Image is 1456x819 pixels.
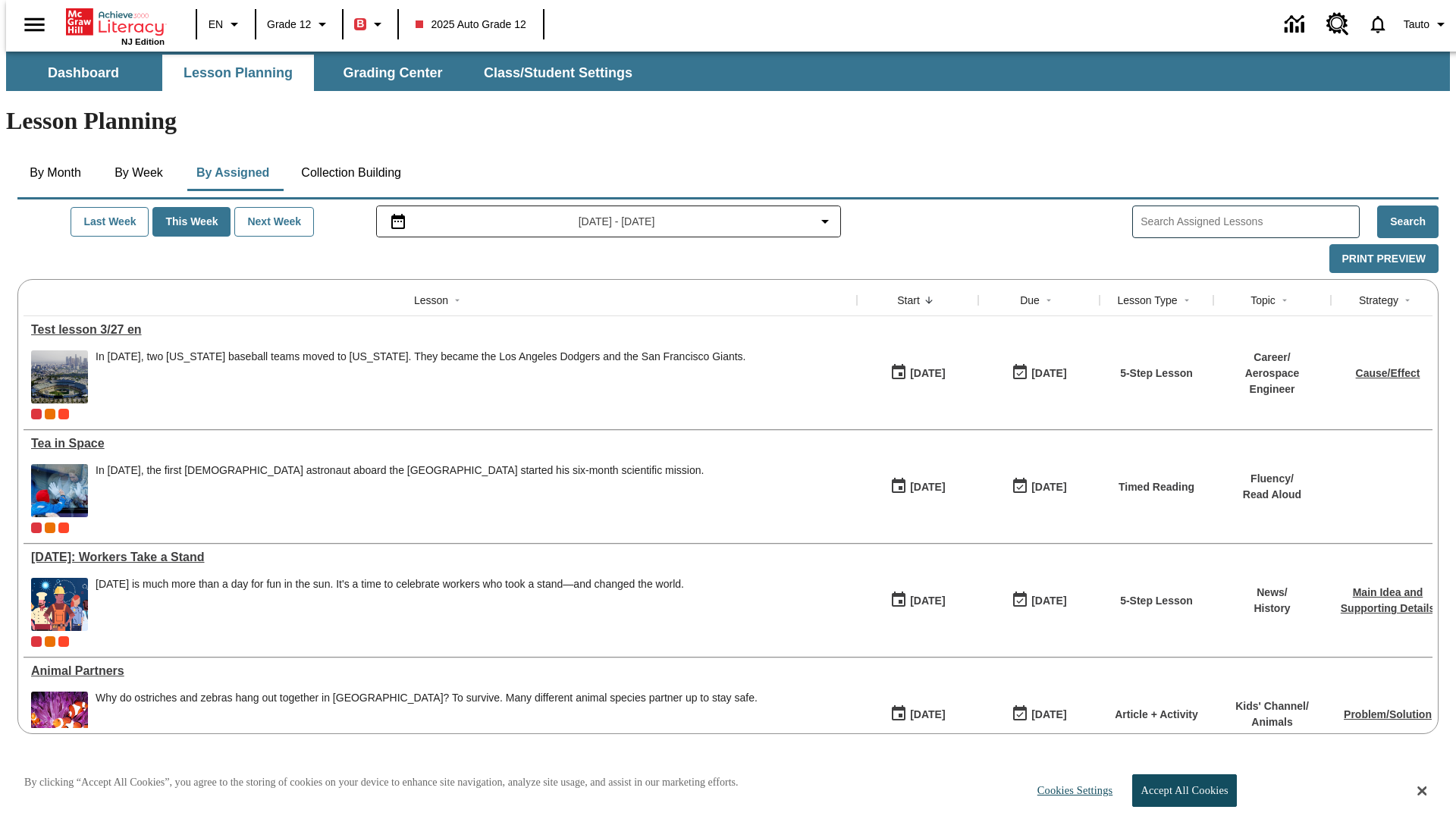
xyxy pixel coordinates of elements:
p: Aerospace Engineer [1221,366,1323,397]
div: OL 2025 Auto Grade 12 [45,409,55,419]
img: Three clownfish swim around a purple anemone. [31,692,88,745]
div: Current Class [31,636,42,647]
a: Labor Day: Workers Take a Stand, Lessons [31,551,849,564]
button: Next Week [234,207,314,237]
button: Sort [1276,291,1294,309]
h1: Lesson Planning [6,107,1450,135]
div: Test lesson 3/27 en [31,323,849,337]
button: Select the date range menu item [383,212,835,231]
button: Cookies Settings [1024,775,1119,806]
a: Notifications [1358,5,1398,44]
div: SubNavbar [6,55,646,91]
div: In [DATE], two [US_STATE] baseball teams moved to [US_STATE]. They became the Los Angeles Dodgers... [96,350,746,363]
div: [DATE] [910,591,945,610]
button: Class/Student Settings [472,55,645,91]
button: Profile/Settings [1398,11,1456,38]
button: Accept All Cookies [1132,774,1236,807]
img: Dodgers stadium. [31,350,88,403]
button: Language: EN, Select a language [202,11,250,38]
p: 5-Step Lesson [1120,366,1193,381]
button: This Week [152,207,231,237]
p: 5-Step Lesson [1120,593,1193,609]
button: 07/07/25: First time the lesson was available [885,700,950,729]
button: By Week [101,155,177,191]
span: Class/Student Settings [484,64,632,82]
div: OL 2025 Auto Grade 12 [45,636,55,647]
button: 10/12/25: Last day the lesson can be accessed [1006,472,1072,501]
div: Test 1 [58,522,69,533]
button: 10/15/25: Last day the lesson can be accessed [1006,359,1072,388]
button: 10/15/25: First time the lesson was available [885,359,950,388]
p: Fluency / [1243,471,1301,487]
svg: Collapse Date Range Filter [816,212,834,231]
span: Grading Center [343,64,442,82]
span: NJ Edition [121,37,165,46]
button: Sort [1398,291,1417,309]
div: Test 1 [58,409,69,419]
span: Lesson Planning [184,64,293,82]
div: Lesson Type [1117,293,1177,308]
a: Animal Partners, Lessons [31,664,849,678]
button: 07/23/25: First time the lesson was available [885,586,950,615]
button: Boost Class color is red. Change class color [348,11,393,38]
div: [DATE] [1031,364,1066,383]
div: [DATE] [1031,705,1066,724]
p: Career / [1221,350,1323,366]
div: [DATE] [1031,478,1066,497]
button: Grade: Grade 12, Select a grade [261,11,337,38]
a: Main Idea and Supporting Details [1341,586,1435,614]
p: Animals [1235,714,1309,730]
button: Search [1377,206,1439,238]
span: In December 2015, the first British astronaut aboard the International Space Station started his ... [96,464,704,517]
button: Collection Building [289,155,413,191]
button: Sort [1178,291,1196,309]
span: Test 1 [58,636,69,647]
button: 10/06/25: First time the lesson was available [885,472,950,501]
input: Search Assigned Lessons [1141,211,1359,233]
button: Open side menu [12,2,57,47]
div: Labor Day: Workers Take a Stand [31,551,849,564]
p: By clicking “Accept All Cookies”, you agree to the storing of cookies on your device to enhance s... [24,775,739,790]
a: Home [66,7,165,37]
div: SubNavbar [6,52,1450,91]
button: Sort [1040,291,1058,309]
div: Labor Day is much more than a day for fun in the sun. It's a time to celebrate workers who took a... [96,578,684,631]
span: EN [209,17,223,33]
p: Read Aloud [1243,487,1301,503]
button: Sort [920,291,938,309]
div: Topic [1250,293,1276,308]
button: Sort [448,291,466,309]
span: Dashboard [48,64,119,82]
div: Lesson [414,293,448,308]
div: In [DATE], the first [DEMOGRAPHIC_DATA] astronaut aboard the [GEOGRAPHIC_DATA] started his six-mo... [96,464,704,477]
button: Print Preview [1329,244,1439,274]
a: Test lesson 3/27 en, Lessons [31,323,849,337]
div: [DATE] is much more than a day for fun in the sun. It's a time to celebrate workers who took a st... [96,578,684,591]
div: Current Class [31,409,42,419]
a: Cause/Effect [1356,367,1420,379]
a: Resource Center, Will open in new tab [1317,4,1358,45]
a: Tea in Space, Lessons [31,437,849,450]
div: OL 2025 Auto Grade 12 [45,522,55,533]
span: B [356,14,364,33]
div: Why do ostriches and zebras hang out together in [GEOGRAPHIC_DATA]? To survive. Many different an... [96,692,758,704]
div: Start [897,293,920,308]
img: An astronaut, the first from the United Kingdom to travel to the International Space Station, wav... [31,464,88,517]
p: Article + Activity [1115,707,1198,723]
div: Due [1020,293,1040,308]
button: Dashboard [8,55,159,91]
p: History [1254,601,1290,617]
div: Home [66,5,165,46]
p: Kids' Channel / [1235,698,1309,714]
div: Tea in Space [31,437,849,450]
div: In 1958, two New York baseball teams moved to California. They became the Los Angeles Dodgers and... [96,350,746,403]
img: A banner with a blue background shows an illustrated row of diverse men and women dressed in clot... [31,578,88,631]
